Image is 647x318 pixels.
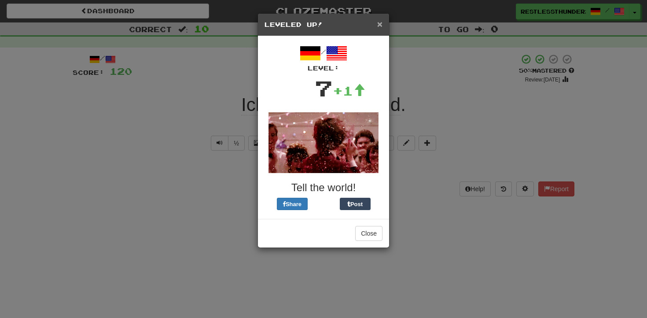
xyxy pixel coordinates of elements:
button: Share [277,198,308,210]
iframe: X Post Button [308,198,340,210]
button: Close [377,19,382,29]
div: Level: [265,64,382,73]
span: × [377,19,382,29]
button: Close [355,226,382,241]
img: kevin-bacon-45c228efc3db0f333faed3a78f19b6d7c867765aaadacaa7c55ae667c030a76f.gif [268,112,379,173]
div: / [265,43,382,73]
h5: Leveled Up! [265,20,382,29]
div: 7 [315,73,333,104]
button: Post [340,198,371,210]
div: +1 [333,82,365,100]
h3: Tell the world! [265,182,382,193]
